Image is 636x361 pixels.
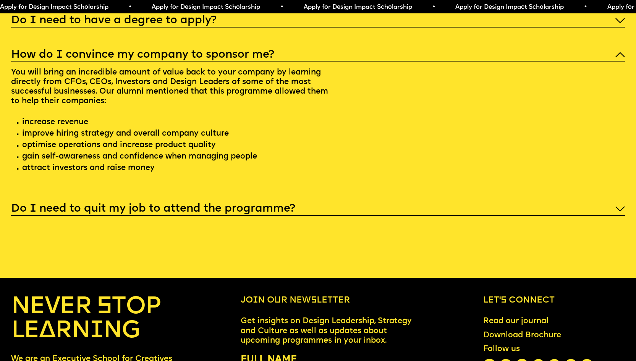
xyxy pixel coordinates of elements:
[431,4,434,10] span: •
[11,295,175,344] h4: NEVER STOP LEARNING
[279,4,282,10] span: •
[15,153,20,163] span: ·
[479,326,565,345] a: Download Brochure
[483,345,594,354] div: Follow us
[11,51,274,59] h5: How do I convince my company to sponsor me?
[15,130,20,140] span: ·
[127,4,131,10] span: •
[15,119,20,128] span: ·
[241,316,417,346] p: Get insights on Design Leadership, Strategy and Culture as well as updates about upcoming program...
[11,62,332,181] p: You will bring an incredible amount of value back to your company by learning directly from CFOs,...
[15,142,20,151] span: ·
[11,17,217,24] h5: Do I need to have a degree to apply?
[583,4,586,10] span: •
[15,165,20,174] span: ·
[241,295,417,306] h6: Join our newsletter
[11,205,295,213] h5: Do I need to quit my job to attend the programme?
[483,295,625,306] h6: Let’s connect
[479,312,553,331] a: Read our journal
